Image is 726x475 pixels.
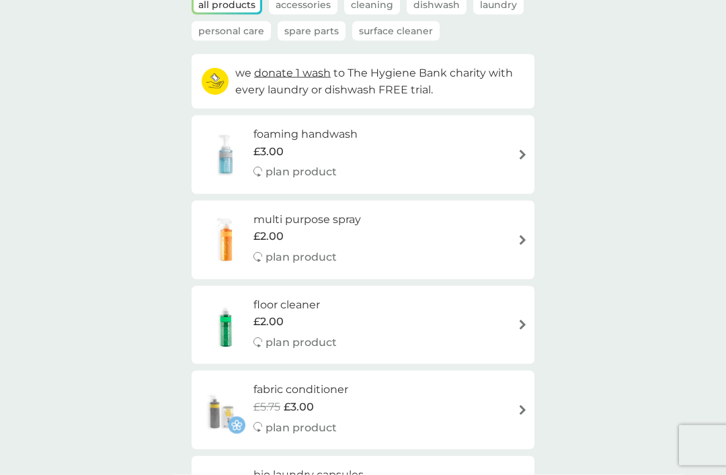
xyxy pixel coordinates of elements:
[253,398,280,416] span: £5.75
[198,387,245,434] img: fabric conditioner
[254,67,331,79] span: donate 1 wash
[192,21,271,41] button: Personal Care
[284,398,314,416] span: £3.00
[352,21,440,41] button: Surface Cleaner
[518,235,528,245] img: arrow right
[253,313,284,331] span: £2.00
[253,126,358,143] h6: foaming handwash
[518,405,528,415] img: arrow right
[266,249,337,266] p: plan product
[518,150,528,160] img: arrow right
[253,228,284,245] span: £2.00
[198,131,253,178] img: foaming handwash
[278,21,346,41] button: Spare Parts
[266,163,337,181] p: plan product
[253,211,361,228] h6: multi purpose spray
[253,381,348,398] h6: fabric conditioner
[198,302,253,349] img: floor cleaner
[198,216,253,263] img: multi purpose spray
[266,419,337,437] p: plan product
[518,320,528,330] img: arrow right
[253,296,337,314] h6: floor cleaner
[235,64,524,99] p: we to The Hygiene Bank charity with every laundry or dishwash FREE trial.
[266,334,337,351] p: plan product
[253,143,284,161] span: £3.00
